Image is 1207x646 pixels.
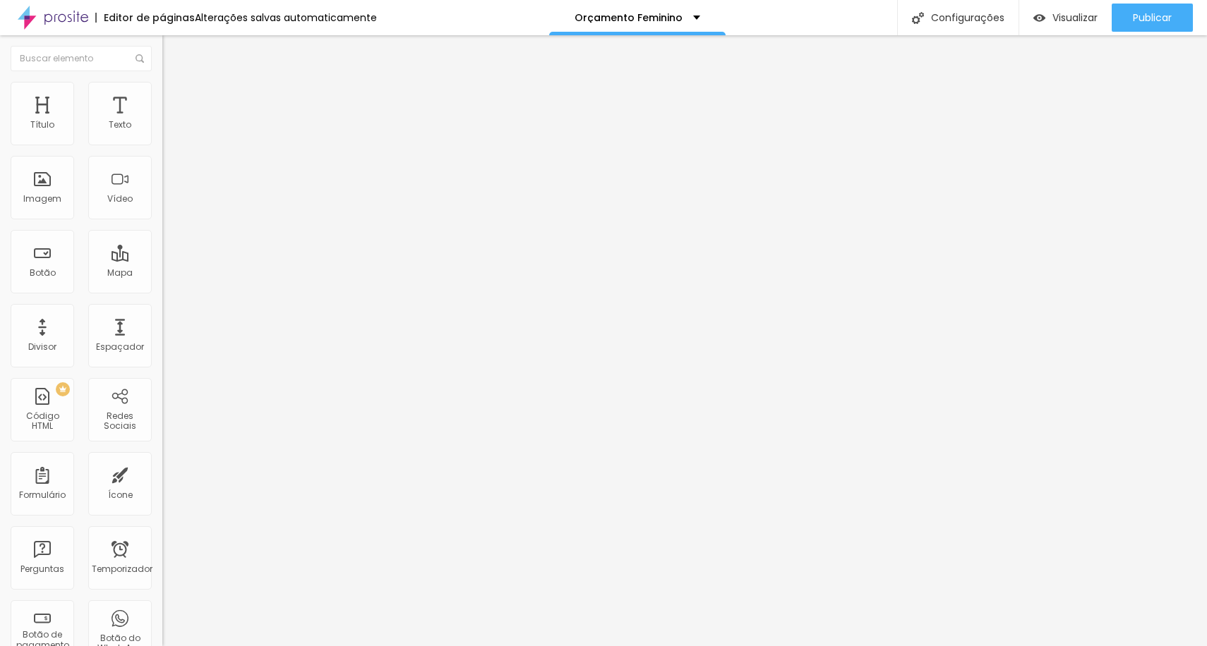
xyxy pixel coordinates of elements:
font: Botão [30,267,56,279]
font: Divisor [28,341,56,353]
font: Formulário [19,489,66,501]
font: Alterações salvas automaticamente [195,11,377,25]
font: Título [30,118,54,130]
iframe: Editor [162,35,1207,646]
button: Visualizar [1019,4,1112,32]
font: Editor de páginas [104,11,195,25]
font: Código HTML [26,410,59,432]
font: Configurações [931,11,1004,25]
img: view-1.svg [1033,12,1045,24]
img: Ícone [136,54,144,63]
font: Publicar [1133,11,1172,25]
font: Perguntas [20,563,64,575]
font: Texto [109,118,131,130]
font: Ícone [108,489,133,501]
font: Mapa [107,267,133,279]
font: Imagem [23,193,61,205]
font: Visualizar [1052,11,1098,25]
img: Ícone [912,12,924,24]
font: Vídeo [107,193,133,205]
font: Redes Sociais [104,410,136,432]
font: Orçamento Feminino [575,11,683,25]
input: Buscar elemento [11,46,152,71]
button: Publicar [1112,4,1193,32]
font: Temporizador [92,563,152,575]
font: Espaçador [96,341,144,353]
